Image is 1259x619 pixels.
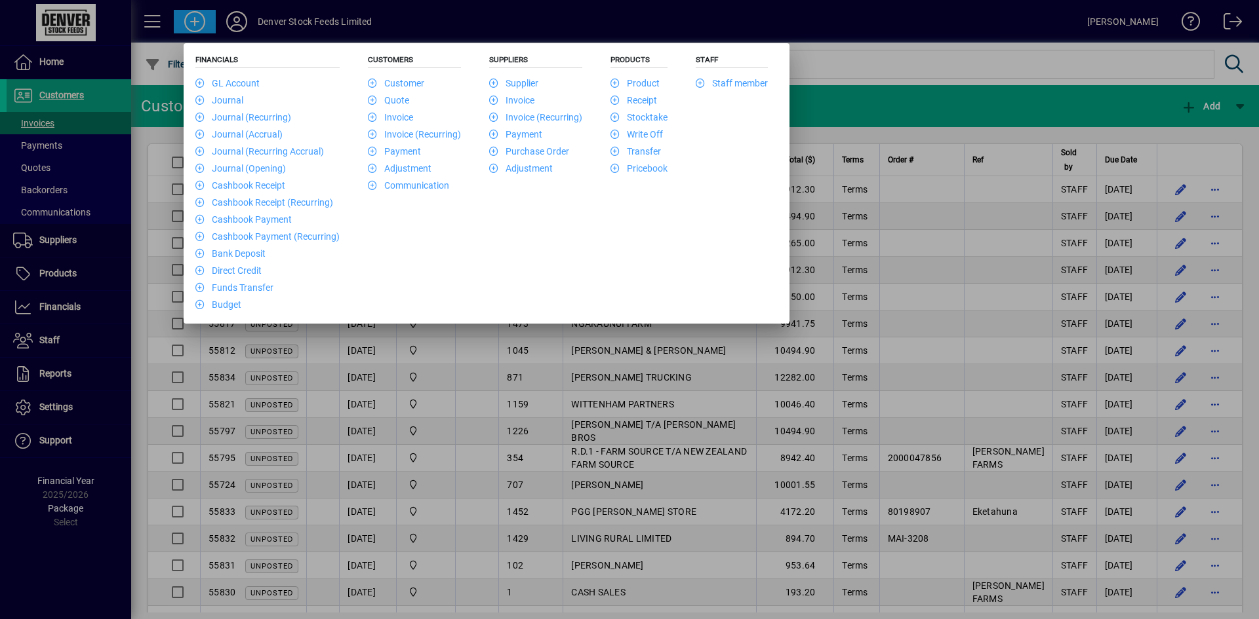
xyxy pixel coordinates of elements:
a: Pricebook [610,163,668,174]
a: Payment [368,146,421,157]
a: Invoice (Recurring) [489,112,582,122]
a: Staff member [696,78,768,88]
h5: Financials [195,55,340,68]
a: Customer [368,78,424,88]
a: Journal (Opening) [195,163,286,174]
a: Payment [489,129,542,140]
a: Journal (Recurring) [195,112,291,122]
h5: Suppliers [489,55,582,68]
a: Transfer [610,146,661,157]
a: Invoice [368,112,413,122]
a: Journal (Accrual) [195,129,283,140]
a: Supplier [489,78,538,88]
a: GL Account [195,78,260,88]
a: Cashbook Payment [195,214,292,225]
a: Receipt [610,95,657,105]
a: Stocktake [610,112,668,122]
h5: Staff [696,55,768,68]
a: Invoice [489,95,534,105]
a: Communication [368,180,449,191]
a: Invoice (Recurring) [368,129,461,140]
a: Adjustment [368,163,431,174]
a: Product [610,78,660,88]
a: Funds Transfer [195,282,273,293]
a: Quote [368,95,409,105]
a: Cashbook Receipt (Recurring) [195,197,333,208]
a: Bank Deposit [195,248,266,259]
a: Adjustment [489,163,553,174]
a: Budget [195,299,241,310]
a: Journal [195,95,243,105]
a: Purchase Order [489,146,569,157]
a: Direct Credit [195,265,262,276]
a: Cashbook Receipt [195,180,285,191]
a: Write Off [610,129,663,140]
a: Cashbook Payment (Recurring) [195,231,340,242]
h5: Products [610,55,668,68]
a: Journal (Recurring Accrual) [195,146,324,157]
h5: Customers [368,55,461,68]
